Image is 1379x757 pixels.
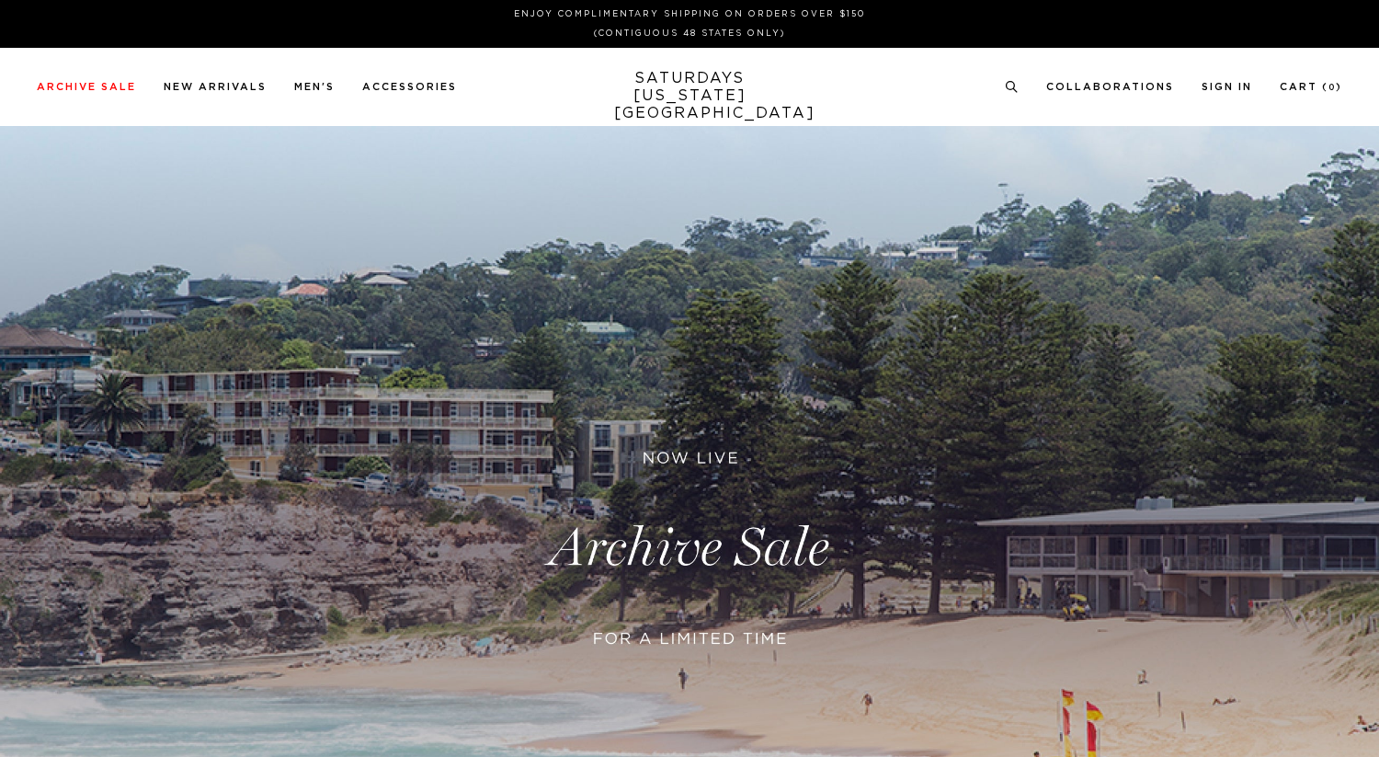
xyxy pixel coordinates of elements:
[37,82,136,92] a: Archive Sale
[164,82,267,92] a: New Arrivals
[1046,82,1174,92] a: Collaborations
[44,27,1335,40] p: (Contiguous 48 States Only)
[362,82,457,92] a: Accessories
[294,82,335,92] a: Men's
[1328,84,1336,92] small: 0
[44,7,1335,21] p: Enjoy Complimentary Shipping on Orders Over $150
[1202,82,1252,92] a: Sign In
[614,70,766,122] a: SATURDAYS[US_STATE][GEOGRAPHIC_DATA]
[1280,82,1342,92] a: Cart (0)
